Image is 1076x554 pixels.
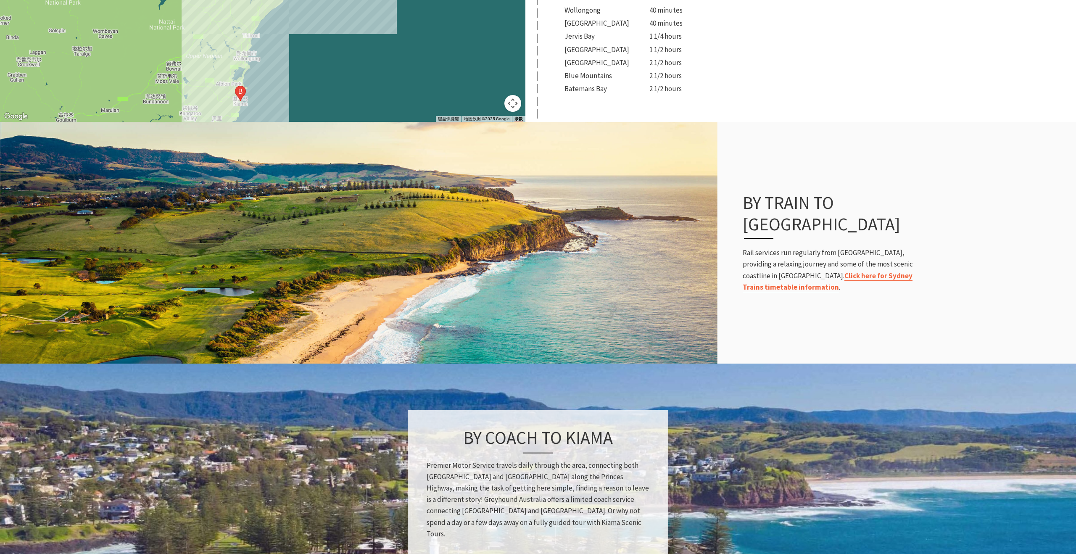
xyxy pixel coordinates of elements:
[743,192,909,239] h3: By Train to [GEOGRAPHIC_DATA]
[514,116,523,121] a: 条款（在新标签页中打开）
[427,459,649,539] p: Premier Motor Service travels daily through the area, connecting both [GEOGRAPHIC_DATA] and [GEOG...
[649,4,693,16] td: 40 minutes
[235,86,246,101] div: 澳大利亚新南威尔士州基亚马邮政编码: 2533
[564,4,648,16] td: Wollongong
[2,111,30,122] img: Google
[564,83,648,95] td: Batemans Bay
[649,83,693,95] td: 2 1/2 hours
[504,95,521,112] button: 地图镜头控件
[427,427,649,453] h3: By Coach to Kiama
[743,271,912,292] a: Click here for Sydney Trains timetable information
[649,17,693,29] td: 40 minutes
[649,44,693,56] td: 1 1/2 hours
[564,17,648,29] td: [GEOGRAPHIC_DATA]
[564,44,648,56] td: [GEOGRAPHIC_DATA]
[564,30,648,42] td: Jervis Bay
[464,116,509,121] span: 地图数据 ©2025 Google
[438,116,459,122] button: 键盘快捷键
[564,57,648,69] td: [GEOGRAPHIC_DATA]
[564,70,648,82] td: Blue Mountains
[649,30,693,42] td: 1 1/4 hours
[649,57,693,69] td: 2 1/2 hours
[2,111,30,122] a: 在 Google 地图中打开此区域（会打开一个新窗口）
[649,70,693,82] td: 2 1/2 hours
[743,247,928,293] p: Rail services run regularly from [GEOGRAPHIC_DATA], providing a relaxing journey and some of the ...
